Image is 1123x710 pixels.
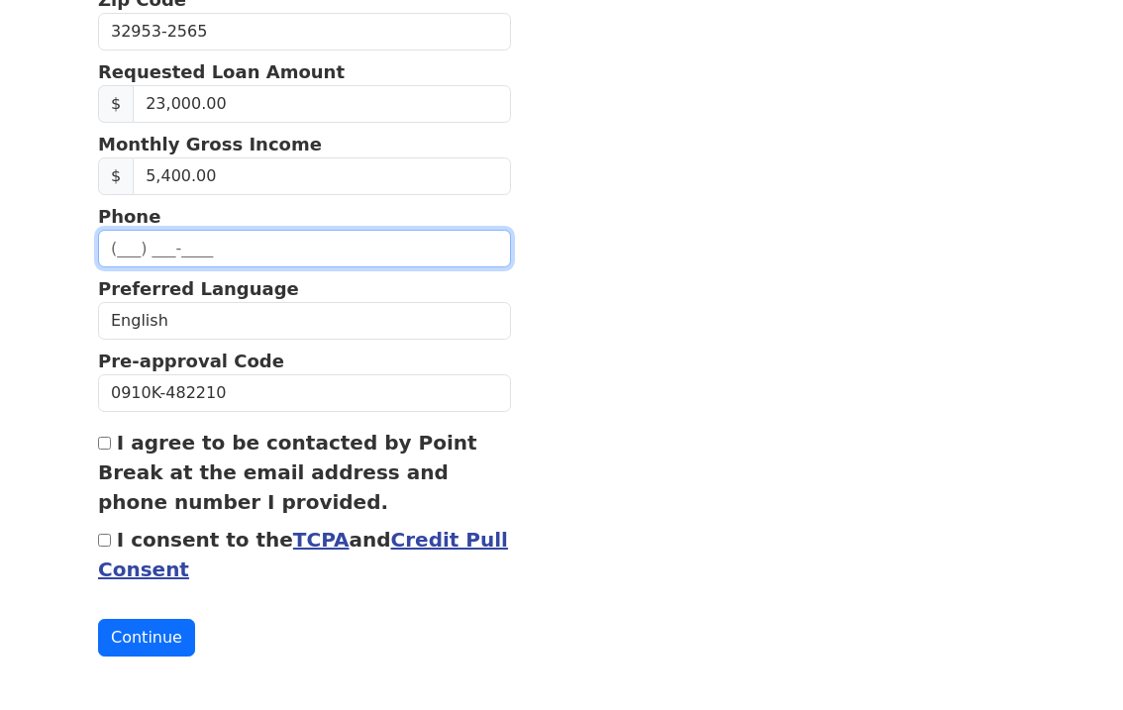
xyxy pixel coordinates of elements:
[98,431,477,514] label: I agree to be contacted by Point Break at the email address and phone number I provided.
[98,528,508,581] label: I consent to the and
[98,374,511,412] input: Pre-approval Code
[98,206,160,227] strong: Phone
[98,230,511,267] input: (___) ___-____
[133,157,511,195] input: 0.00
[98,351,284,371] strong: Pre-approval Code
[98,278,299,299] strong: Preferred Language
[98,619,195,657] button: Continue
[98,13,511,51] input: Zip Code
[98,85,134,123] span: $
[98,61,345,82] strong: Requested Loan Amount
[133,85,511,123] input: Requested Loan Amount
[98,131,511,157] p: Monthly Gross Income
[293,528,350,552] a: TCPA
[98,157,134,195] span: $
